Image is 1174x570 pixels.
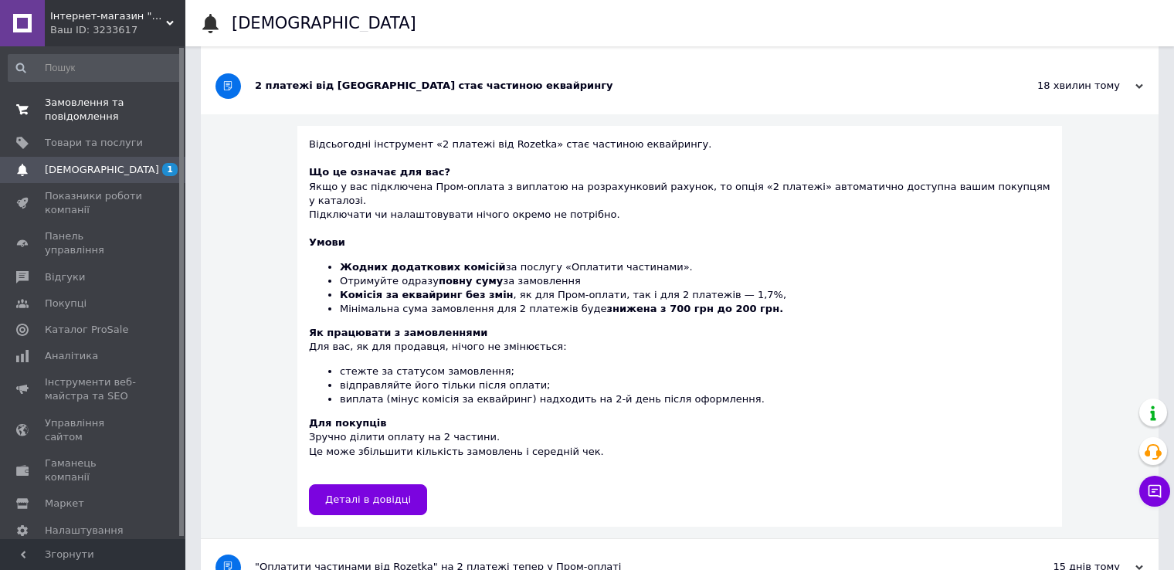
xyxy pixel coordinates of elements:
span: Аналітика [45,349,98,363]
li: Отримуйте одразу за замовлення [340,274,1050,288]
li: за послугу «Оплатити частинами». [340,260,1050,274]
li: стежте за статусом замовлення; [340,365,1050,378]
div: 18 хвилин тому [989,79,1143,93]
span: 1 [162,163,178,176]
div: Якщо у вас підключена Пром-оплата з виплатою на розрахунковий рахунок, то опція «2 платежі» автом... [309,165,1050,222]
b: Для покупців [309,417,386,429]
span: Замовлення та повідомлення [45,96,143,124]
h1: [DEMOGRAPHIC_DATA] [232,14,416,32]
b: повну суму [439,275,503,287]
a: Деталі в довідці [309,484,427,515]
b: Як працювати з замовленнями [309,327,487,338]
span: Товари та послуги [45,136,143,150]
li: виплата (мінус комісія за еквайринг) надходить на 2-й день після оформлення. [340,392,1050,406]
span: Налаштування [45,524,124,538]
li: , як для Пром-оплати, так і для 2 платежів — 1,7%, [340,288,1050,302]
span: [DEMOGRAPHIC_DATA] [45,163,159,177]
div: Ваш ID: 3233617 [50,23,185,37]
input: Пошук [8,54,182,82]
b: Комісія за еквайринг без змін [340,289,514,300]
li: відправляйте його тільки після оплати; [340,378,1050,392]
span: Маркет [45,497,84,511]
b: знижена з 700 грн до 200 грн. [606,303,783,314]
span: Панель управління [45,229,143,257]
b: Що це означає для вас? [309,166,450,178]
span: Покупці [45,297,87,310]
div: Зручно ділити оплату на 2 частини. Це може збільшити кількість замовлень і середній чек. [309,416,1050,473]
span: Інтернет-магазин "Cherry-Decor" [50,9,166,23]
b: Жодних додаткових комісій [340,261,506,273]
div: Відсьогодні інструмент «2 платежі від Rozetka» стає частиною еквайрингу. [309,137,1050,165]
span: Гаманець компанії [45,456,143,484]
li: Мінімальна сума замовлення для 2 платежів буде [340,302,1050,316]
span: Інструменти веб-майстра та SEO [45,375,143,403]
span: Деталі в довідці [325,494,411,505]
span: Показники роботи компанії [45,189,143,217]
div: Для вас, як для продавця, нічого не змінюється: [309,326,1050,406]
button: Чат з покупцем [1139,476,1170,507]
div: 2 платежі від [GEOGRAPHIC_DATA] стає частиною еквайрингу [255,79,989,93]
span: Каталог ProSale [45,323,128,337]
b: Умови [309,236,345,248]
span: Відгуки [45,270,85,284]
span: Управління сайтом [45,416,143,444]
